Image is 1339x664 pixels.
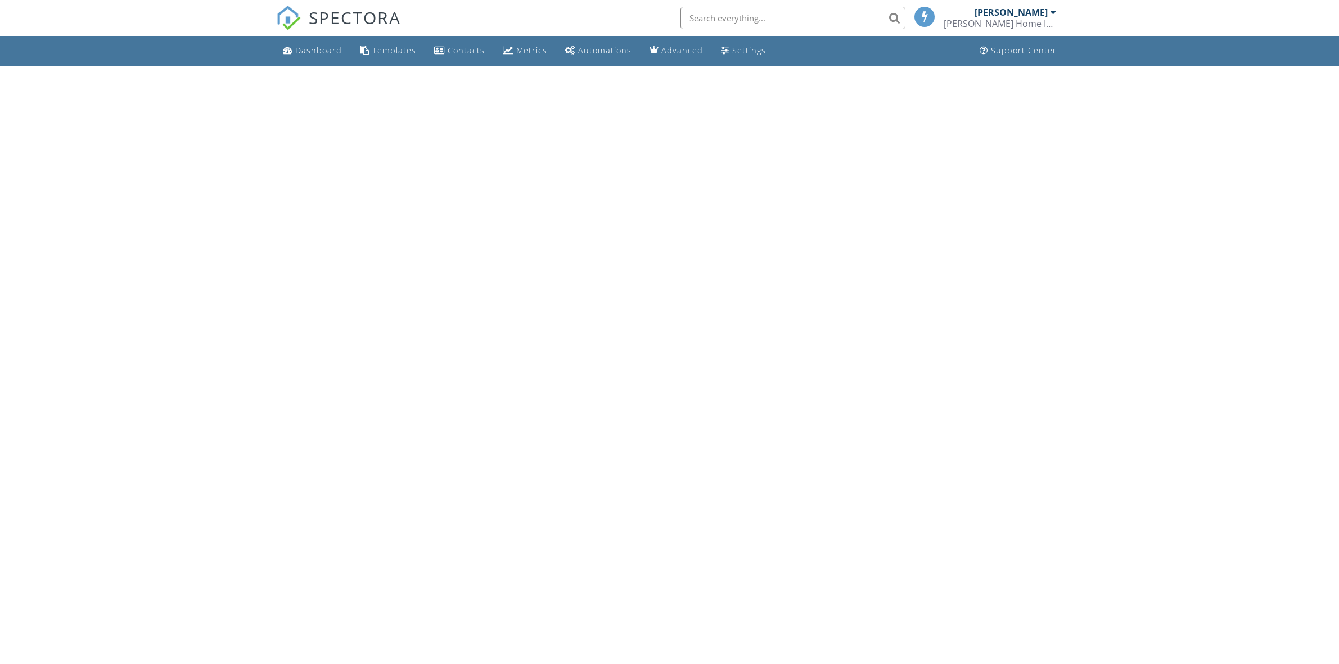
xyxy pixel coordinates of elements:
[975,7,1048,18] div: [PERSON_NAME]
[448,45,485,56] div: Contacts
[661,45,703,56] div: Advanced
[975,40,1061,61] a: Support Center
[498,40,552,61] a: Metrics
[680,7,905,29] input: Search everything...
[944,18,1056,29] div: Palmer Home Inspection
[309,6,401,29] span: SPECTORA
[295,45,342,56] div: Dashboard
[716,40,770,61] a: Settings
[278,40,346,61] a: Dashboard
[578,45,632,56] div: Automations
[516,45,547,56] div: Metrics
[276,15,401,39] a: SPECTORA
[561,40,636,61] a: Automations (Basic)
[276,6,301,30] img: The Best Home Inspection Software - Spectora
[645,40,707,61] a: Advanced
[355,40,421,61] a: Templates
[732,45,766,56] div: Settings
[430,40,489,61] a: Contacts
[372,45,416,56] div: Templates
[991,45,1057,56] div: Support Center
